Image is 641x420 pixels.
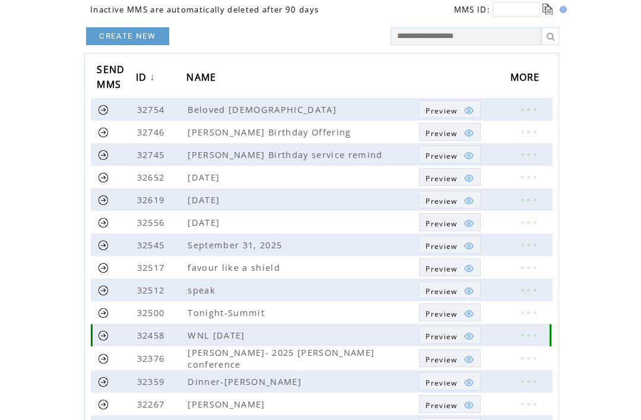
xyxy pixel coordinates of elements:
span: 32376 [137,352,168,364]
a: Preview [419,236,480,254]
img: eye.png [464,150,474,161]
img: eye.png [464,218,474,229]
span: 32458 [137,329,168,341]
span: 32512 [137,284,168,296]
img: eye.png [464,331,474,342]
img: eye.png [464,173,474,184]
a: Preview [419,168,480,186]
span: SEND MMS [97,60,125,97]
span: NAME [186,68,219,90]
span: [DATE] [188,171,223,183]
a: Preview [419,372,480,390]
span: Show MMS preview [426,219,457,229]
span: Inactive MMS are automatically deleted after 90 days [90,4,319,15]
span: speak [188,284,218,296]
a: Preview [419,146,480,163]
img: help.gif [556,6,567,13]
a: Preview [419,213,480,231]
span: Show MMS preview [426,173,457,184]
span: Show MMS preview [426,128,457,138]
img: eye.png [464,286,474,296]
span: 32652 [137,171,168,183]
span: Tonight-Summit [188,307,268,318]
span: September 31, 2025 [188,239,285,251]
span: 32619 [137,194,168,206]
img: eye.png [464,354,474,365]
span: Show MMS preview [426,355,457,365]
a: Preview [419,191,480,209]
span: 32545 [137,239,168,251]
span: Show MMS preview [426,286,457,296]
span: Dinner-[PERSON_NAME] [188,375,304,387]
span: Show MMS preview [426,196,457,206]
a: Preview [419,304,480,321]
span: [PERSON_NAME] [188,398,268,410]
span: [PERSON_NAME]- 2025 [PERSON_NAME] conference [188,346,375,370]
span: ID [136,68,150,90]
img: eye.png [464,195,474,206]
img: eye.png [464,263,474,274]
img: eye.png [464,400,474,410]
a: CREATE NEW [86,27,169,45]
img: eye.png [464,377,474,388]
img: eye.png [464,128,474,138]
span: 32359 [137,375,168,387]
span: [PERSON_NAME] Birthday service remind [188,149,385,160]
a: Preview [419,395,480,413]
span: [PERSON_NAME] Birthday Offering [188,126,354,138]
span: Show MMS preview [426,378,457,388]
img: eye.png [464,241,474,251]
a: Preview [419,326,480,344]
span: Show MMS preview [426,400,457,410]
span: WNL [DATE] [188,329,247,341]
span: 32556 [137,216,168,228]
span: favour like a shield [188,261,283,273]
span: 32267 [137,398,168,410]
span: 32754 [137,103,168,115]
a: Preview [419,100,480,118]
img: eye.png [464,105,474,116]
span: [DATE] [188,216,223,228]
span: Show MMS preview [426,241,457,251]
span: Show MMS preview [426,331,457,342]
span: Beloved [DEMOGRAPHIC_DATA] [188,103,339,115]
span: MMS ID: [454,4,490,15]
a: Preview [419,123,480,141]
a: NAME [186,67,222,89]
span: Show MMS preview [426,264,457,274]
span: 32745 [137,149,168,160]
span: 32746 [137,126,168,138]
span: 32500 [137,307,168,318]
span: Show MMS preview [426,151,457,161]
a: ID↓ [136,67,158,89]
span: 32517 [137,261,168,273]
img: eye.png [464,308,474,319]
a: Preview [419,258,480,276]
span: MORE [510,68,543,90]
a: Preview [419,349,480,367]
span: [DATE] [188,194,223,206]
a: Preview [419,281,480,299]
span: Show MMS preview [426,106,457,116]
span: Show MMS preview [426,309,457,319]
